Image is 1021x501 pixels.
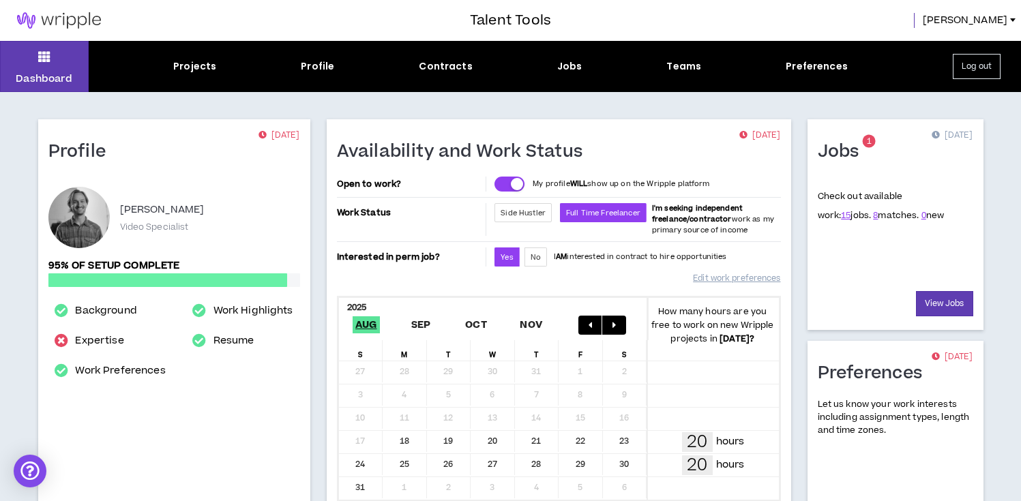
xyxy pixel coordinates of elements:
b: 2025 [347,301,367,314]
p: Let us know your work interests including assignment types, length and time zones. [818,398,973,438]
a: Resume [213,333,254,349]
div: Lawson P. [48,187,110,248]
span: Side Hustler [501,208,546,218]
span: jobs. [841,209,871,222]
span: Yes [501,252,513,262]
div: Projects [173,59,216,74]
span: Nov [517,316,545,333]
strong: AM [556,252,567,262]
h1: Jobs [818,141,870,163]
p: [DATE] [739,129,780,142]
h3: Talent Tools [470,10,551,31]
p: 95% of setup complete [48,258,300,273]
a: Edit work preferences [693,267,780,290]
div: Teams [666,59,701,74]
div: Profile [301,59,334,74]
sup: 1 [863,135,876,148]
div: T [427,340,471,361]
p: [PERSON_NAME] [120,202,205,218]
p: My profile show up on the Wripple platform [533,179,709,189]
div: S [339,340,383,361]
p: Open to work? [337,179,484,189]
span: [PERSON_NAME] [923,13,1007,28]
span: matches. [873,209,919,222]
p: [DATE] [258,129,299,142]
h1: Availability and Work Status [337,141,593,163]
p: hours [716,457,745,472]
button: Log out [953,54,1001,79]
p: hours [716,434,745,449]
p: How many hours are you free to work on new Wripple projects in [647,305,779,346]
div: Preferences [786,59,848,74]
span: Sep [409,316,434,333]
span: new [921,209,945,222]
p: [DATE] [932,129,973,142]
h1: Preferences [818,363,933,384]
div: M [383,340,427,361]
p: Video Specialist [120,221,189,233]
p: Check out available work: [818,190,945,222]
a: 8 [873,209,878,222]
div: Jobs [557,59,582,74]
strong: WILL [570,179,588,189]
b: [DATE] ? [720,333,754,345]
p: Interested in perm job? [337,247,484,267]
a: Work Preferences [75,363,165,379]
span: Aug [353,316,380,333]
a: Background [75,303,136,319]
b: I'm seeking independent freelance/contractor [652,203,743,224]
p: [DATE] [932,350,973,364]
p: Dashboard [16,72,72,86]
a: View Jobs [916,291,973,316]
div: S [603,340,647,361]
p: Work Status [337,203,484,222]
span: No [531,252,541,262]
p: I interested in contract to hire opportunities [554,252,727,262]
div: F [559,340,603,361]
span: work as my primary source of income [652,203,774,235]
span: Oct [462,316,490,333]
a: Expertise [75,333,123,349]
div: W [471,340,515,361]
a: 15 [841,209,850,222]
div: T [515,340,559,361]
div: Open Intercom Messenger [14,455,46,487]
span: 1 [867,136,872,147]
a: 0 [921,209,926,222]
div: Contracts [419,59,472,74]
a: Work Highlights [213,303,293,319]
h1: Profile [48,141,117,163]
